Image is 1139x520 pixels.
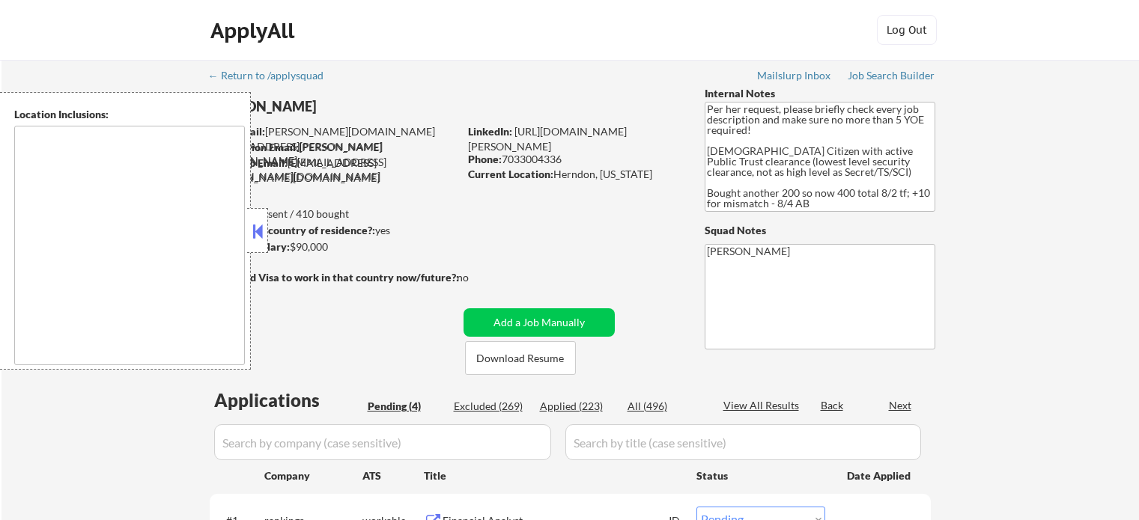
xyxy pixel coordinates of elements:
[424,468,682,483] div: Title
[468,153,502,165] strong: Phone:
[210,97,517,116] div: [PERSON_NAME]
[210,18,299,43] div: ApplyAll
[723,398,804,413] div: View All Results
[368,399,443,414] div: Pending (4)
[209,207,458,221] div: 223 sent / 410 bought
[889,398,913,413] div: Next
[210,140,458,184] div: [PERSON_NAME][DOMAIN_NAME][EMAIL_ADDRESS][PERSON_NAME][DOMAIN_NAME]
[214,424,551,460] input: Search by company (case sensitive)
[847,468,913,483] div: Date Applied
[457,270,499,285] div: no
[465,341,576,375] button: Download Resume
[362,468,424,483] div: ATS
[468,167,680,182] div: Herndon, [US_STATE]
[264,468,362,483] div: Company
[848,70,935,81] div: Job Search Builder
[705,86,935,101] div: Internal Notes
[210,156,458,185] div: [EMAIL_ADDRESS][PERSON_NAME][DOMAIN_NAME]
[14,107,245,122] div: Location Inclusions:
[454,399,529,414] div: Excluded (269)
[565,424,921,460] input: Search by title (case sensitive)
[696,462,825,489] div: Status
[705,223,935,238] div: Squad Notes
[464,308,615,337] button: Add a Job Manually
[821,398,845,413] div: Back
[468,125,627,153] a: [URL][DOMAIN_NAME][PERSON_NAME]
[848,70,935,85] a: Job Search Builder
[757,70,832,85] a: Mailslurp Inbox
[757,70,832,81] div: Mailslurp Inbox
[209,223,454,238] div: yes
[208,70,338,85] a: ← Return to /applysquad
[540,399,615,414] div: Applied (223)
[210,271,459,284] strong: Will need Visa to work in that country now/future?:
[208,70,338,81] div: ← Return to /applysquad
[468,125,512,138] strong: LinkedIn:
[468,152,680,167] div: 7033004336
[628,399,702,414] div: All (496)
[214,391,362,409] div: Applications
[209,224,375,236] strong: Can work in country of residence?:
[210,124,458,168] div: [PERSON_NAME][DOMAIN_NAME][EMAIL_ADDRESS][PERSON_NAME][DOMAIN_NAME]
[209,239,458,254] div: $90,000
[468,168,553,180] strong: Current Location:
[877,15,937,45] button: Log Out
